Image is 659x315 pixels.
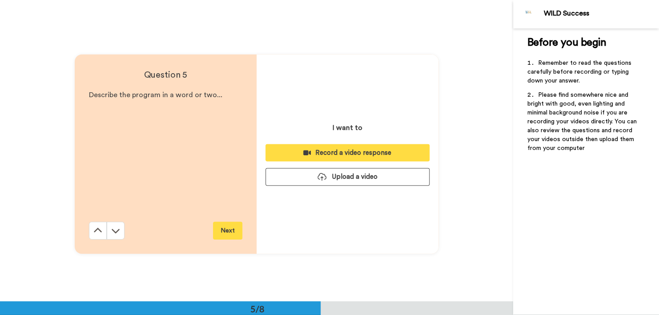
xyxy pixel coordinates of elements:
img: Profile Image [518,4,539,25]
div: 5/8 [236,303,279,315]
span: Please find somewhere nice and bright with good, even lighting and minimal background noise if yo... [527,92,639,151]
h4: Question 5 [89,69,242,81]
div: Record a video response [273,148,422,157]
button: Next [213,222,242,240]
span: Remember to read the questions carefully before recording or typing down your answer. [527,60,633,84]
span: Describe the program in a word or two... [89,91,222,98]
button: Upload a video [265,168,430,185]
p: I want to [333,122,362,133]
div: WILD Success [544,9,659,18]
button: Record a video response [265,144,430,161]
span: Before you begin [527,37,606,48]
